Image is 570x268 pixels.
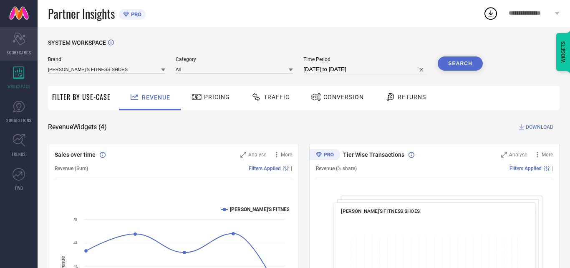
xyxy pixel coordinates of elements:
span: Partner Insights [48,5,115,22]
span: Analyse [509,152,527,158]
span: [PERSON_NAME]'S FITNESS SHOES [341,208,420,214]
span: More [281,152,292,158]
button: Search [438,56,483,71]
input: Select time period [303,64,427,74]
text: [PERSON_NAME]'S FITNESS SHOES [230,207,309,212]
span: Pricing [204,94,230,100]
span: Brand [48,56,165,62]
span: Filters Applied [249,166,281,171]
div: Premium [309,149,340,162]
span: Traffic [264,94,290,100]
div: Open download list [483,6,498,21]
span: Time Period [303,56,427,62]
span: Revenue [142,94,170,101]
svg: Zoom [501,152,507,158]
span: Returns [398,94,426,100]
span: SYSTEM WORKSPACE [48,39,106,46]
span: FWD [15,185,23,191]
span: SCORECARDS [7,49,31,56]
span: SUGGESTIONS [6,117,32,123]
span: More [542,152,553,158]
span: Filters Applied [509,166,542,171]
span: | [291,166,292,171]
span: Filter By Use-Case [52,92,111,102]
span: TRENDS [12,151,26,157]
span: Revenue Widgets ( 4 ) [48,123,107,131]
span: | [552,166,553,171]
span: Conversion [323,94,364,100]
text: 4L [73,240,78,245]
span: Revenue (% share) [316,166,357,171]
span: Analyse [248,152,266,158]
text: 5L [73,217,78,222]
span: Revenue (Sum) [55,166,88,171]
span: DOWNLOAD [526,123,553,131]
span: Tier Wise Transactions [343,151,404,158]
svg: Zoom [240,152,246,158]
span: Category [176,56,293,62]
span: Sales over time [55,151,96,158]
span: PRO [129,11,141,18]
span: WORKSPACE [8,83,30,89]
